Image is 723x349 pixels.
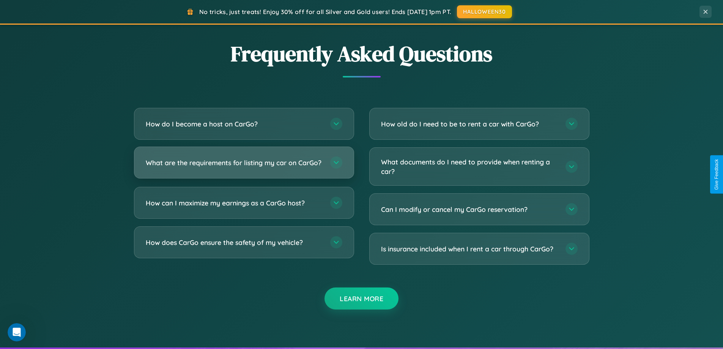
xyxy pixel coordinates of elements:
h3: How do I become a host on CarGo? [146,119,323,129]
button: HALLOWEEN30 [457,5,512,18]
div: Give Feedback [714,159,719,190]
h3: How old do I need to be to rent a car with CarGo? [381,119,558,129]
iframe: Intercom live chat [8,323,26,341]
button: Learn More [324,287,399,310]
h2: Frequently Asked Questions [134,39,589,68]
h3: Can I modify or cancel my CarGo reservation? [381,205,558,214]
h3: Is insurance included when I rent a car through CarGo? [381,244,558,254]
h3: How can I maximize my earnings as a CarGo host? [146,198,323,208]
h3: What are the requirements for listing my car on CarGo? [146,158,323,167]
h3: What documents do I need to provide when renting a car? [381,157,558,176]
h3: How does CarGo ensure the safety of my vehicle? [146,238,323,247]
span: No tricks, just treats! Enjoy 30% off for all Silver and Gold users! Ends [DATE] 1pm PT. [199,8,451,16]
